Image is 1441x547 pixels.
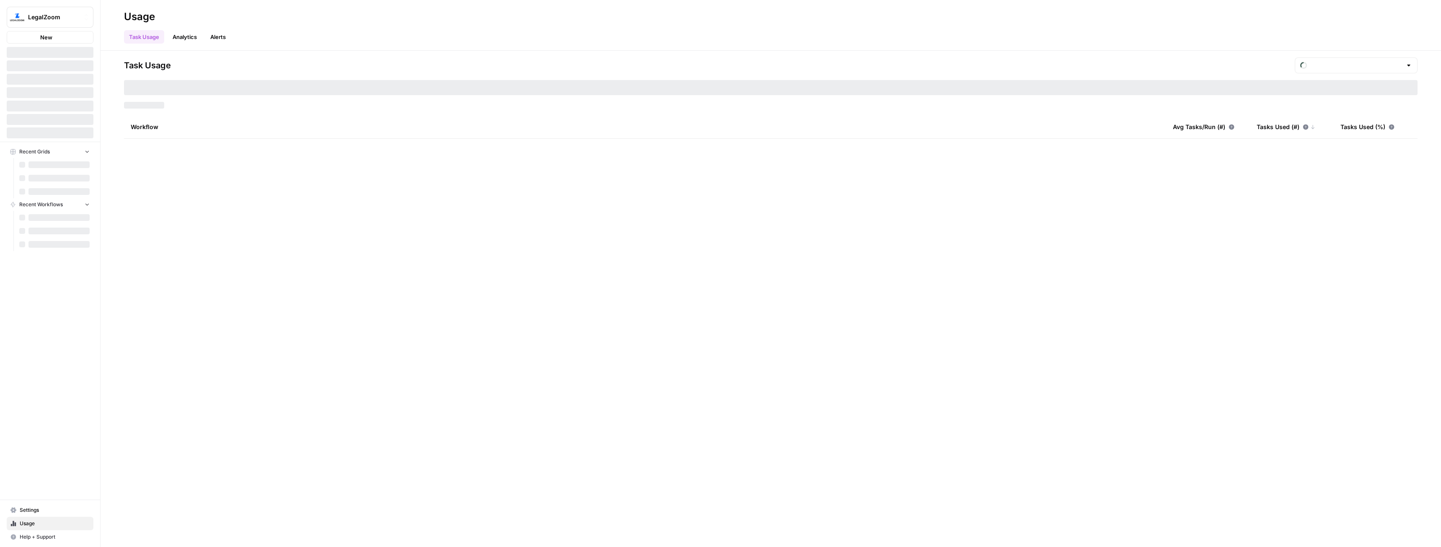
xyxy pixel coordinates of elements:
span: Help + Support [20,533,90,541]
span: Task Usage [124,60,171,71]
a: Analytics [168,30,202,44]
div: Tasks Used (#) [1257,115,1315,138]
a: Settings [7,503,93,517]
span: LegalZoom [28,13,79,21]
a: Task Usage [124,30,164,44]
a: Alerts [205,30,231,44]
div: Avg Tasks/Run (#) [1173,115,1234,138]
a: Usage [7,517,93,530]
img: LegalZoom Logo [10,10,25,25]
button: Recent Workflows [7,198,93,211]
span: Settings [20,506,90,514]
button: New [7,31,93,44]
div: Workflow [131,115,1160,138]
button: Workspace: LegalZoom [7,7,93,28]
div: Usage [124,10,155,23]
span: Recent Workflows [19,201,63,208]
div: Tasks Used (%) [1340,115,1395,138]
span: Usage [20,520,90,527]
span: New [40,33,52,41]
span: Recent Grids [19,148,50,156]
button: Recent Grids [7,145,93,158]
button: Help + Support [7,530,93,544]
